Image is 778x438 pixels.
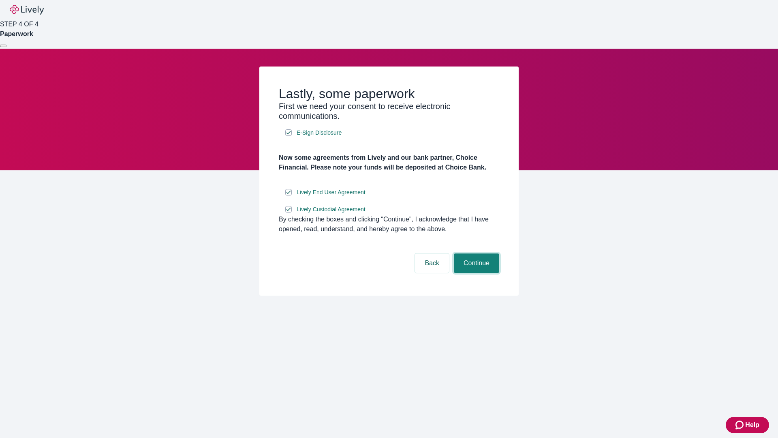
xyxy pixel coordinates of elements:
span: Lively Custodial Agreement [297,205,365,214]
a: e-sign disclosure document [295,128,343,138]
img: Lively [10,5,44,15]
a: e-sign disclosure document [295,204,367,215]
a: e-sign disclosure document [295,187,367,198]
span: Help [745,420,759,430]
span: Lively End User Agreement [297,188,365,197]
h4: Now some agreements from Lively and our bank partner, Choice Financial. Please note your funds wi... [279,153,499,172]
button: Back [415,253,449,273]
span: E-Sign Disclosure [297,129,342,137]
h2: Lastly, some paperwork [279,86,499,101]
button: Continue [454,253,499,273]
button: Zendesk support iconHelp [726,417,769,433]
div: By checking the boxes and clicking “Continue", I acknowledge that I have opened, read, understand... [279,215,499,234]
h3: First we need your consent to receive electronic communications. [279,101,499,121]
svg: Zendesk support icon [735,420,745,430]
